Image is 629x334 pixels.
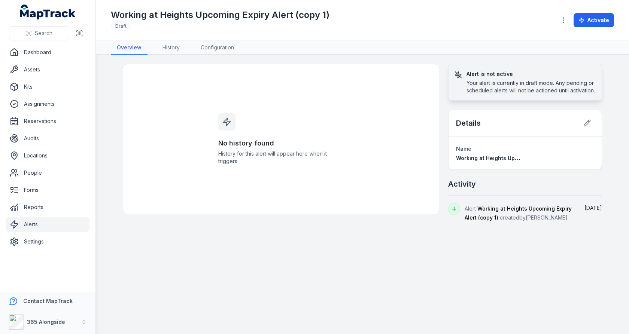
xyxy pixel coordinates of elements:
[6,79,89,94] a: Kits
[6,217,89,232] a: Alerts
[448,179,476,189] h2: Activity
[6,62,89,77] a: Assets
[111,21,131,31] div: Draft
[574,13,614,27] button: Activate
[157,41,186,55] a: History
[218,150,344,165] span: History for this alert will appear here when it triggers
[465,205,572,221] span: Alert created by [PERSON_NAME]
[6,131,89,146] a: Audits
[195,41,240,55] a: Configuration
[9,26,69,40] button: Search
[6,45,89,60] a: Dashboard
[584,205,602,211] time: 04/09/2025, 12:43:26 pm
[6,96,89,111] a: Assignments
[6,114,89,129] a: Reservations
[6,165,89,180] a: People
[218,138,344,148] h3: No history found
[23,298,73,304] strong: Contact MapTrack
[35,30,52,37] span: Search
[111,41,148,55] a: Overview
[6,183,89,197] a: Forms
[465,205,572,221] span: Working at Heights Upcoming Expiry Alert (copy 1)
[456,155,588,161] span: Working at Heights Upcoming Expiry Alert (copy 1)
[6,200,89,215] a: Reports
[456,145,471,152] span: Name
[111,9,329,21] h1: Working at Heights Upcoming Expiry Alert (copy 1)
[20,4,76,19] a: MapTrack
[6,234,89,249] a: Settings
[467,70,596,78] h3: Alert is not active
[584,205,602,211] span: [DATE]
[6,148,89,163] a: Locations
[456,118,481,128] h2: Details
[27,319,65,325] strong: 365 Alongside
[467,79,596,94] div: Your alert is currently in draft mode. Any pending or scheduled alerts will not be actioned until...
